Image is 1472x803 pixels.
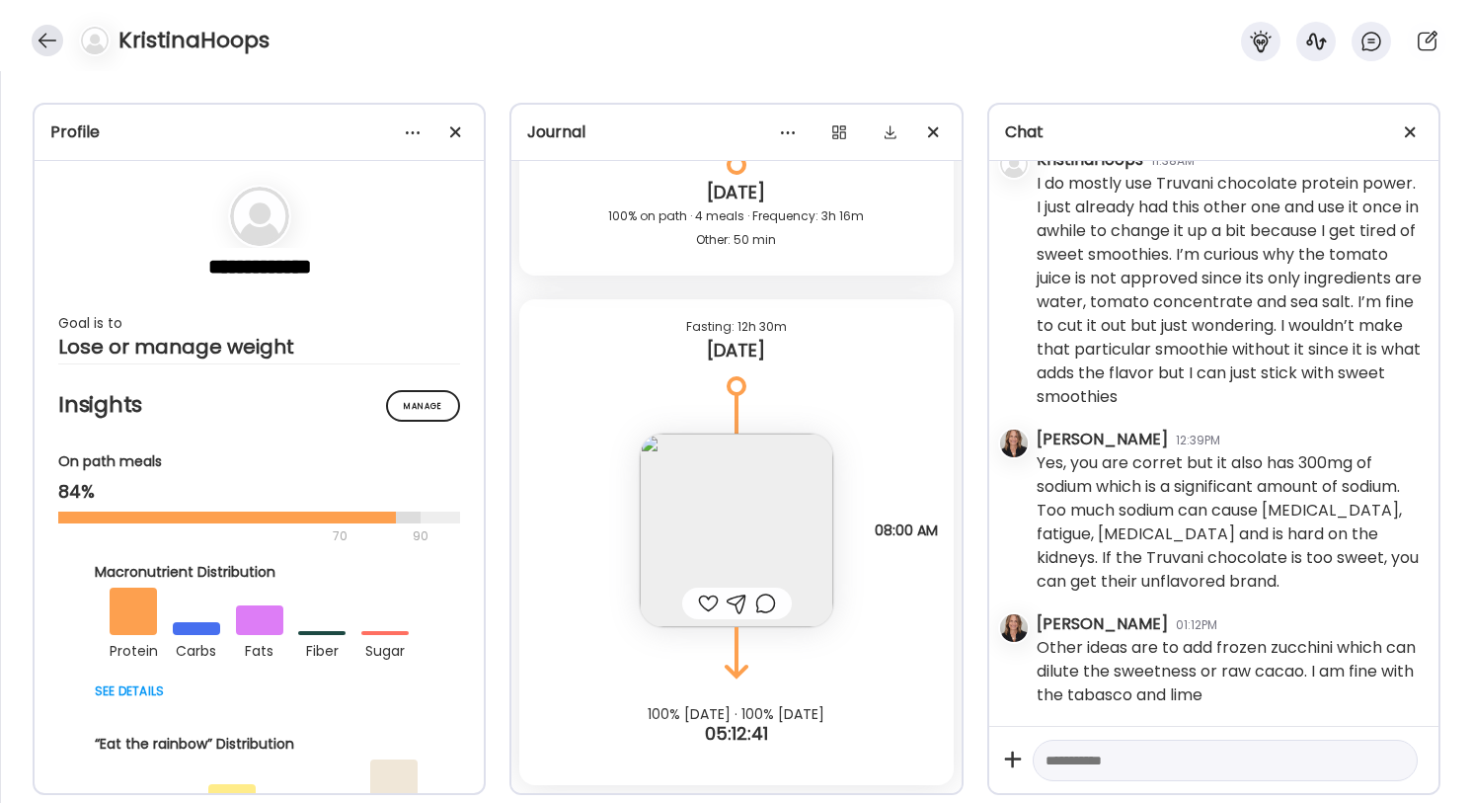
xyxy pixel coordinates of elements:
[875,522,938,539] span: 08:00 AM
[118,25,270,56] h4: KristinaHoops
[386,390,460,422] div: Manage
[236,635,283,663] div: fats
[1151,152,1195,170] div: 11:38AM
[58,524,407,548] div: 70
[95,734,425,755] div: “Eat the rainbow” Distribution
[1176,616,1217,634] div: 01:12PM
[58,451,460,472] div: On path meals
[535,339,937,362] div: [DATE]
[50,120,468,144] div: Profile
[58,480,460,504] div: 84%
[81,27,109,54] img: bg-avatar-default.svg
[58,335,460,359] div: Lose or manage weight
[1176,432,1220,449] div: 12:39PM
[173,635,220,663] div: carbs
[1000,614,1028,642] img: avatars%2FOBFS3SlkXLf3tw0VcKDc4a7uuG83
[535,204,937,252] div: 100% on path · 4 meals · Frequency: 3h 16m Other: 50 min
[1037,172,1423,409] div: I do mostly use Truvani chocolate protein power. I just already had this other one and use it onc...
[535,181,937,204] div: [DATE]
[1005,120,1423,144] div: Chat
[411,524,430,548] div: 90
[1037,636,1423,707] div: Other ideas are to add frozen zucchini which can dilute the sweetness or raw cacao. I am fine wit...
[511,722,961,746] div: 05:12:41
[298,635,346,663] div: fiber
[535,315,937,339] div: Fasting: 12h 30m
[110,635,157,663] div: protein
[511,706,961,722] div: 100% [DATE] · 100% [DATE]
[1000,150,1028,178] img: bg-avatar-default.svg
[361,635,409,663] div: sugar
[1037,451,1423,594] div: Yes, you are corret but it also has 300mg of sodium which is a significant amount of sodium. Too ...
[58,311,460,335] div: Goal is to
[58,390,460,420] h2: Insights
[640,434,833,627] img: images%2Fk5ZMW9FHcXQur5qotgTX4mCroqJ3%2FOOmCTpaTSNf8CBIAaOAT%2Fmg5zvXbjTQnjzFWcH6ll_240
[1000,430,1028,457] img: avatars%2FOBFS3SlkXLf3tw0VcKDc4a7uuG83
[1037,428,1168,451] div: [PERSON_NAME]
[1037,612,1168,636] div: [PERSON_NAME]
[95,562,425,583] div: Macronutrient Distribution
[527,120,945,144] div: Journal
[230,187,289,246] img: bg-avatar-default.svg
